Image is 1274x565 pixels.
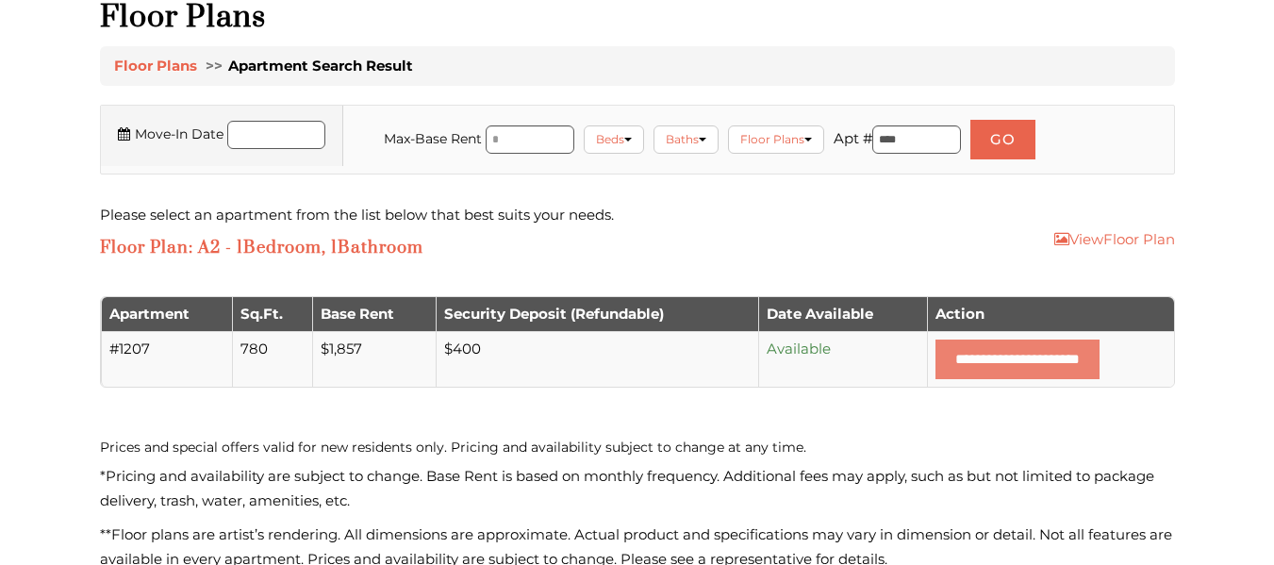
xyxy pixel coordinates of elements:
[338,237,423,258] span: Bathroom
[584,125,644,154] a: Beds
[232,331,312,387] td: 780
[100,464,1175,513] p: *Pricing and availability are subject to change. Base Rent is based on monthly frequency. Additio...
[312,297,435,331] th: Base Rent
[654,125,719,154] a: Baths
[970,120,1035,159] button: GO
[228,57,413,75] span: Apartment Search Result
[227,121,325,149] input: Move in date
[100,435,1175,459] label: Prices and special offers valid for new residents only. Pricing and availability subject to chang...
[100,203,1175,227] div: Please select an apartment from the list below that best suits your needs.
[240,305,283,323] span: Sq.Ft.
[201,57,227,75] span: >>
[927,297,1174,331] th: Action
[1069,230,1103,248] span: View
[101,297,233,331] th: Apartment
[100,237,189,258] span: Floor Plan
[436,297,759,331] th: Security Deposit (Refundable)
[872,125,961,154] input: Apartment number
[118,122,223,146] label: Move-In Date
[436,331,759,387] td: $400
[1069,230,1175,248] span: Floor Plan
[758,297,926,331] th: Date Available
[100,237,423,258] h3: : A2 - 1 , 1
[728,125,824,154] a: Floor Plans
[243,237,322,258] span: Bedroom
[312,331,435,387] td: $1,857
[767,340,831,357] span: Available
[101,331,233,387] td: #1207
[829,125,966,158] li: Apt #
[486,125,574,154] input: Max Rent
[1054,230,1175,248] a: ViewFloor Plan
[114,57,197,75] a: Floor Plans
[384,126,482,151] label: Max-Base Rent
